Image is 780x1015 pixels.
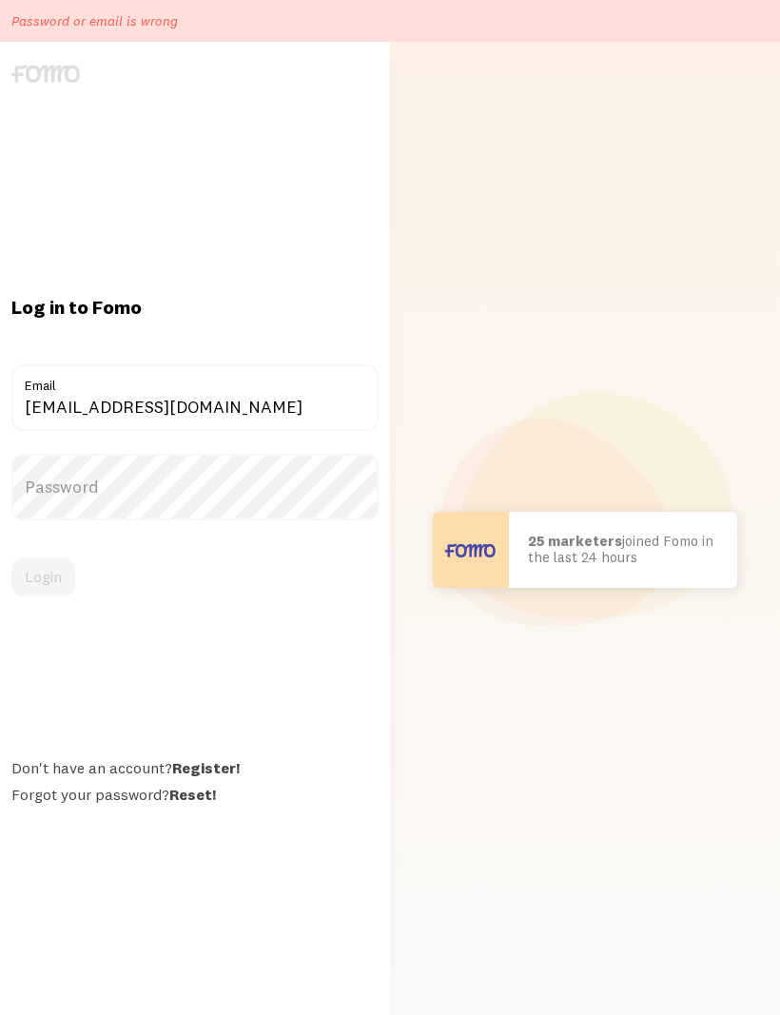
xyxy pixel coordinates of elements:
[528,534,718,565] p: joined Fomo in the last 24 hours
[11,785,379,804] div: Forgot your password?
[11,295,379,320] h1: Log in to Fomo
[169,785,216,804] a: Reset!
[528,532,622,550] b: 25 marketers
[433,512,509,588] img: User avatar
[172,758,240,777] a: Register!
[11,65,80,83] img: fomo-logo-gray-b99e0e8ada9f9040e2984d0d95b3b12da0074ffd48d1e5cb62ac37fc77b0b268.svg
[11,11,178,30] p: Password or email is wrong
[11,454,379,520] label: Password
[11,758,379,777] div: Don't have an account?
[11,364,379,397] label: Email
